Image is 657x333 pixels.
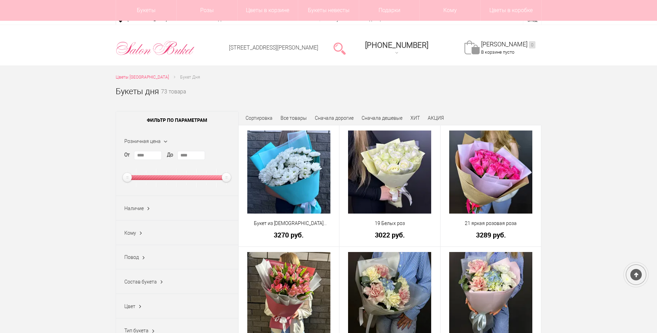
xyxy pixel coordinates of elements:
span: В корзине пусто [481,49,514,55]
small: 73 товара [161,89,186,106]
span: Цветы [GEOGRAPHIC_DATA] [116,75,169,80]
span: Повод [124,254,139,260]
span: [PHONE_NUMBER] [365,41,428,49]
h1: Букеты дня [116,85,159,98]
a: [PERSON_NAME] [481,40,535,48]
a: [STREET_ADDRESS][PERSON_NAME] [229,44,318,51]
span: Фильтр по параметрам [116,111,238,129]
img: 21 яркая розовая роза [449,130,532,214]
img: 19 Белых роз [348,130,431,214]
a: 21 яркая розовая роза [445,220,537,227]
span: Кому [124,230,136,236]
span: Состав букета [124,279,157,285]
a: Сначала дешевые [362,115,402,121]
a: Все товары [281,115,307,121]
a: 3022 руб. [344,231,436,238]
a: АКЦИЯ [428,115,444,121]
a: 19 Белых роз [344,220,436,227]
span: Букет Дня [180,75,200,80]
a: [PHONE_NUMBER] [361,38,433,58]
span: Розничная цена [124,138,161,144]
a: Цветы [GEOGRAPHIC_DATA] [116,74,169,81]
a: Букет из [DEMOGRAPHIC_DATA] кустовых [243,220,335,227]
a: ХИТ [410,115,420,121]
a: 3270 руб. [243,231,335,238]
ins: 0 [529,41,535,48]
span: Цвет [124,304,135,309]
a: 3289 руб. [445,231,537,238]
a: Сначала дорогие [315,115,354,121]
span: Сортировка [246,115,273,121]
span: Наличие [124,206,144,211]
img: Цветы Нижний Новгород [116,39,195,57]
label: До [167,151,173,159]
label: От [124,151,130,159]
img: Букет из хризантем кустовых [247,130,330,214]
